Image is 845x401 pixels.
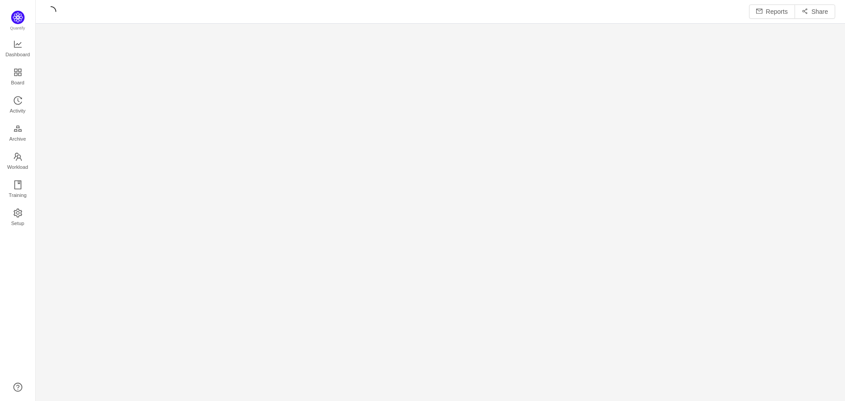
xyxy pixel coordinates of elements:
i: icon: setting [13,209,22,217]
span: Dashboard [5,46,30,63]
i: icon: loading [46,6,56,17]
i: icon: line-chart [13,40,22,49]
button: icon: share-altShare [795,4,835,19]
i: icon: book [13,180,22,189]
span: Setup [11,214,24,232]
a: Workload [13,153,22,171]
img: Quantify [11,11,25,24]
button: icon: mailReports [749,4,795,19]
i: icon: team [13,152,22,161]
i: icon: appstore [13,68,22,77]
span: Quantify [10,26,25,30]
i: icon: history [13,96,22,105]
a: Training [13,181,22,199]
span: Activity [10,102,25,120]
a: Archive [13,125,22,142]
span: Board [11,74,25,92]
span: Archive [9,130,26,148]
a: Setup [13,209,22,227]
a: Board [13,68,22,86]
a: icon: question-circle [13,383,22,392]
span: Training [8,186,26,204]
a: Dashboard [13,40,22,58]
i: icon: gold [13,124,22,133]
span: Workload [7,158,28,176]
a: Activity [13,96,22,114]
